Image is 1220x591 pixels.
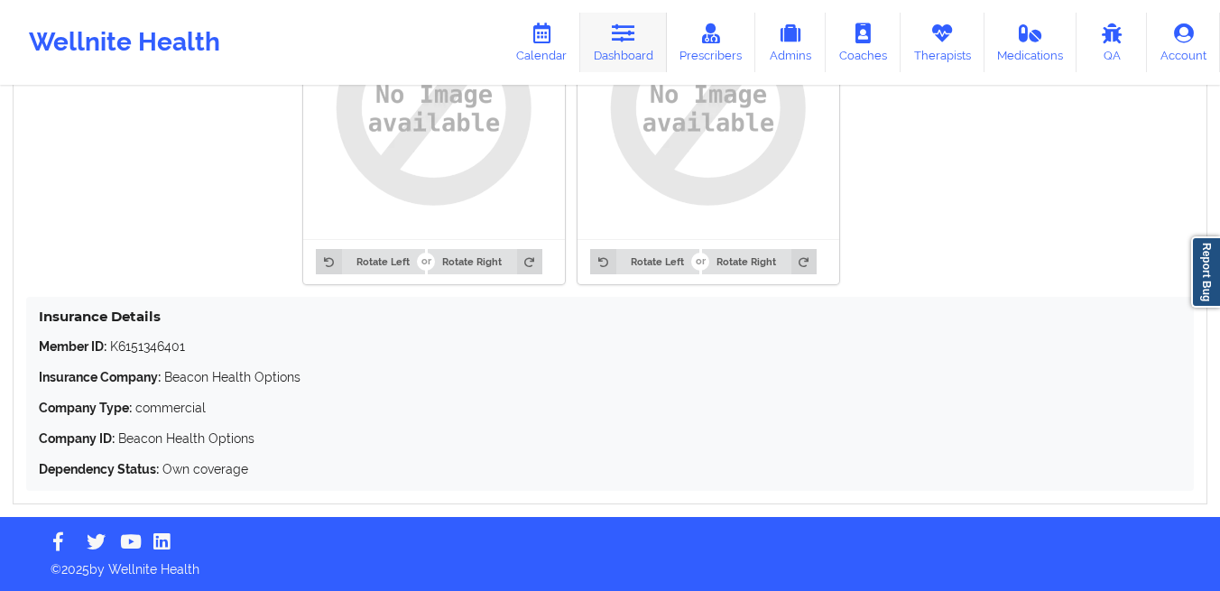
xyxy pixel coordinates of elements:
strong: Dependency Status: [39,462,159,476]
strong: Company Type: [39,401,132,415]
button: Rotate Left [316,249,424,274]
a: Calendar [503,13,580,72]
a: Coaches [826,13,901,72]
p: K6151346401 [39,337,1181,356]
a: Therapists [901,13,984,72]
button: Rotate Left [590,249,698,274]
a: Admins [755,13,826,72]
h4: Insurance Details [39,308,1181,325]
a: Prescribers [667,13,756,72]
a: QA [1077,13,1147,72]
p: © 2025 by Wellnite Health [38,548,1182,578]
strong: Company ID: [39,431,115,446]
a: Account [1147,13,1220,72]
p: Own coverage [39,460,1181,478]
button: Rotate Right [702,249,817,274]
a: Dashboard [580,13,667,72]
p: commercial [39,399,1181,417]
p: Beacon Health Options [39,368,1181,386]
strong: Member ID: [39,339,106,354]
a: Report Bug [1191,236,1220,308]
a: Medications [984,13,1077,72]
p: Beacon Health Options [39,429,1181,448]
button: Rotate Right [428,249,542,274]
strong: Insurance Company: [39,370,161,384]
